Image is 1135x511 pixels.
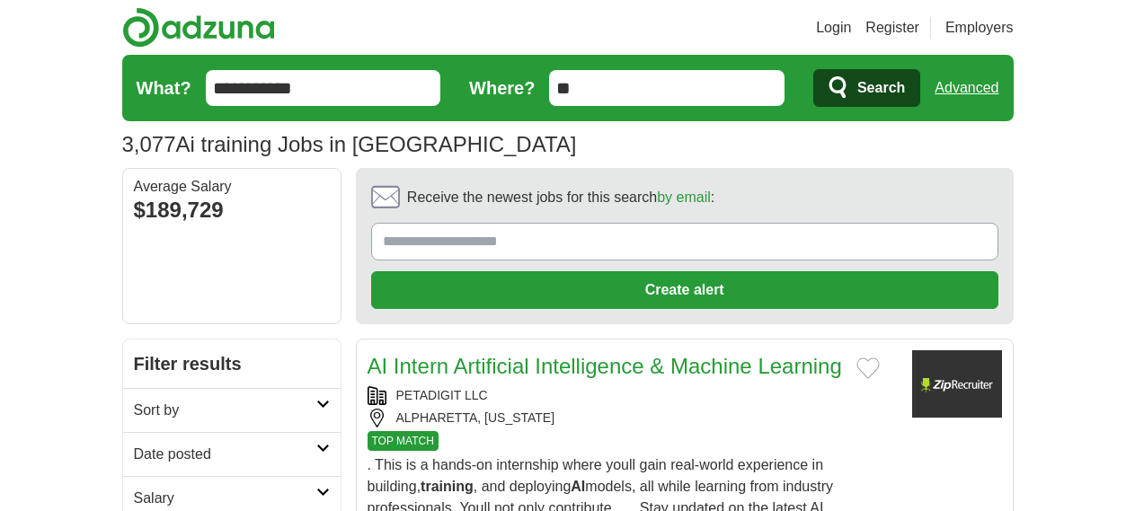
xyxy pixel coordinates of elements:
[134,180,330,194] div: Average Salary
[123,388,341,432] a: Sort by
[122,132,577,156] h1: Ai training Jobs in [GEOGRAPHIC_DATA]
[945,17,1014,39] a: Employers
[123,339,341,388] h2: Filter results
[912,350,1002,418] img: Company logo
[134,488,316,509] h2: Salary
[134,400,316,421] h2: Sort by
[816,17,851,39] a: Login
[368,386,898,405] div: PETADIGIT LLC
[857,70,905,106] span: Search
[421,479,474,494] strong: training
[122,7,275,48] img: Adzuna logo
[368,431,439,451] span: TOP MATCH
[813,69,920,107] button: Search
[368,409,898,427] div: ALPHARETTA, [US_STATE]
[469,75,535,101] label: Where?
[407,187,714,208] span: Receive the newest jobs for this search :
[657,189,711,205] a: by email
[134,194,330,226] div: $189,729
[122,128,176,161] span: 3,077
[137,75,191,101] label: What?
[368,354,842,378] a: AI Intern Artificial Intelligence & Machine Learning
[856,357,880,379] button: Add to favorite jobs
[134,444,316,465] h2: Date posted
[935,70,998,106] a: Advanced
[865,17,919,39] a: Register
[371,271,998,309] button: Create alert
[123,432,341,476] a: Date posted
[571,479,585,494] strong: AI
